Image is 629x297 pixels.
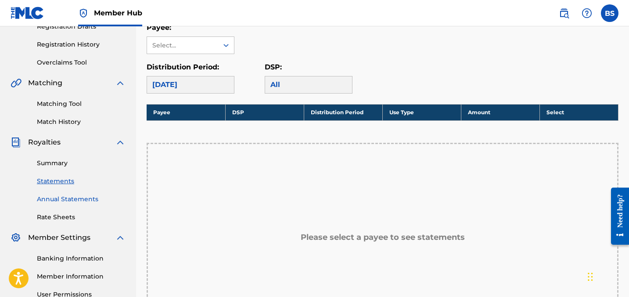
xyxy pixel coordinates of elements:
[555,4,573,22] a: Public Search
[301,232,465,243] h5: Please select a payee to see statements
[37,40,126,49] a: Registration History
[37,177,126,186] a: Statements
[37,99,126,109] a: Matching Tool
[582,8,592,18] img: help
[601,4,618,22] div: User Menu
[147,23,171,32] label: Payee:
[225,104,304,120] th: DSP
[147,63,219,71] label: Distribution Period:
[78,8,89,18] img: Top Rightsholder
[37,213,126,222] a: Rate Sheets
[37,159,126,168] a: Summary
[585,255,629,297] iframe: Chat Widget
[115,137,126,148] img: expand
[28,78,62,88] span: Matching
[265,63,282,71] label: DSP:
[37,22,126,31] a: Registration Drafts
[37,254,126,263] a: Banking Information
[382,104,461,120] th: Use Type
[28,137,61,148] span: Royalties
[37,58,126,67] a: Overclaims Tool
[152,41,212,50] div: Select...
[147,104,225,120] th: Payee
[539,104,618,120] th: Select
[115,232,126,243] img: expand
[588,264,593,290] div: Drag
[28,232,90,243] span: Member Settings
[559,8,569,18] img: search
[94,8,142,18] span: Member Hub
[304,104,382,120] th: Distribution Period
[461,104,539,120] th: Amount
[11,232,21,243] img: Member Settings
[578,4,596,22] div: Help
[11,7,44,19] img: MLC Logo
[37,195,126,204] a: Annual Statements
[604,181,629,251] iframe: Resource Center
[11,137,21,148] img: Royalties
[115,78,126,88] img: expand
[37,117,126,127] a: Match History
[11,78,22,88] img: Matching
[37,272,126,281] a: Member Information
